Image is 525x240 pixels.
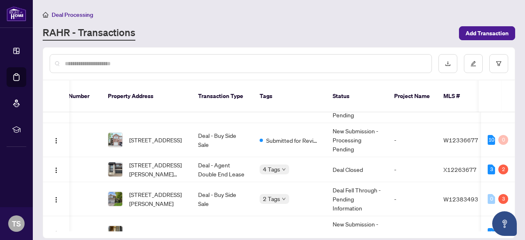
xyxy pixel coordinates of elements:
th: Project Name [388,80,437,112]
td: Deal - Buy Side Sale [192,182,253,216]
span: Add Transaction [466,27,509,40]
span: down [282,197,286,201]
span: X12263677 [443,166,477,173]
img: Logo [53,231,59,237]
span: Deal Processing [52,11,93,18]
img: thumbnail-img [108,162,122,176]
button: filter [489,54,508,73]
button: Logo [50,192,63,206]
span: download [445,61,451,66]
td: 52184 [44,182,101,216]
span: home [43,12,48,18]
img: Logo [53,197,59,203]
span: W12336677 [443,136,478,144]
span: [STREET_ADDRESS][PERSON_NAME][PERSON_NAME] [129,160,185,178]
span: down [282,167,286,171]
td: - [388,182,437,216]
td: - [388,123,437,157]
button: Logo [50,226,63,240]
div: 0 [498,135,508,145]
td: Deal Closed [326,157,388,182]
span: W12383493 [443,195,478,203]
span: Submitted for Review [266,136,320,145]
div: 3 [488,165,495,174]
img: thumbnail-img [108,192,122,206]
div: 3 [498,194,508,204]
span: [STREET_ADDRESS] [129,229,182,238]
td: Deal - Buy Side Sale [192,123,253,157]
span: X12375009 [443,229,477,237]
div: 0 [488,194,495,204]
th: Transaction Type [192,80,253,112]
div: 10 [488,135,495,145]
div: 1 [488,228,495,238]
span: Requires Additional Docs [266,229,320,238]
div: 2 [498,165,508,174]
button: edit [464,54,483,73]
td: New Submission - Processing Pending [326,123,388,157]
button: Add Transaction [459,26,515,40]
button: Logo [50,133,63,146]
a: RAHR - Transactions [43,26,135,41]
button: download [438,54,457,73]
th: MLS # [437,80,486,112]
span: edit [470,61,476,66]
img: Logo [53,167,59,174]
th: Status [326,80,388,112]
span: filter [496,61,502,66]
span: 4 Tags [263,165,280,174]
span: TS [12,218,21,229]
button: Logo [50,163,63,176]
span: [STREET_ADDRESS] [129,135,182,144]
td: 53912 [44,123,101,157]
img: Logo [53,137,59,144]
img: thumbnail-img [108,226,122,240]
span: 2 Tags [263,194,280,203]
th: Tags [253,80,326,112]
th: Ticket Number [44,80,101,112]
img: logo [7,6,26,21]
td: - [388,157,437,182]
span: [STREET_ADDRESS][PERSON_NAME] [129,190,185,208]
td: Deal Fell Through - Pending Information [326,182,388,216]
td: 53671 [44,157,101,182]
th: Property Address [101,80,192,112]
button: Open asap [492,211,517,236]
td: Deal - Agent Double End Lease [192,157,253,182]
img: thumbnail-img [108,133,122,147]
